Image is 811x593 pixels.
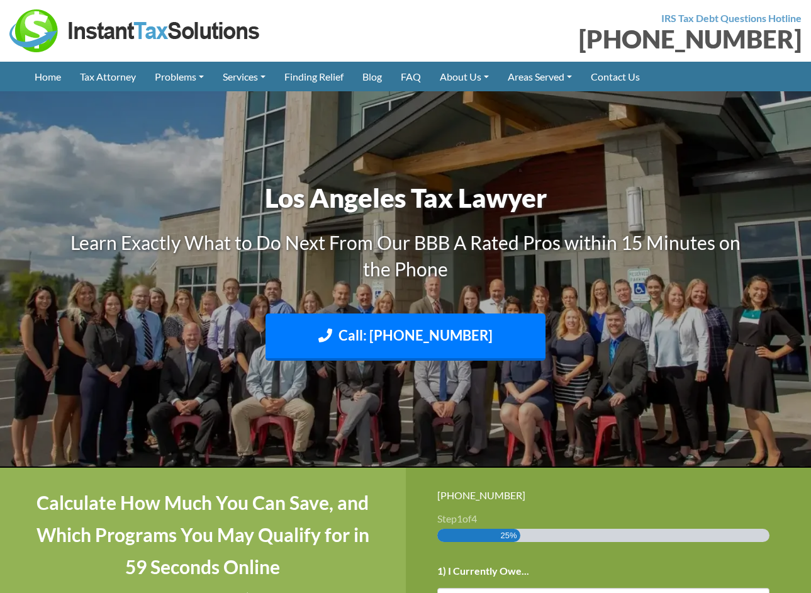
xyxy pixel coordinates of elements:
a: Finding Relief [275,62,353,91]
a: Call: [PHONE_NUMBER] [266,313,545,361]
a: About Us [430,62,498,91]
span: 25% [501,529,517,542]
h3: Learn Exactly What to Do Next From Our BBB A Rated Pros within 15 Minutes on the Phone [57,229,755,282]
a: Blog [353,62,391,91]
strong: IRS Tax Debt Questions Hotline [661,12,802,24]
span: 4 [471,512,477,524]
div: [PHONE_NUMBER] [415,26,802,52]
a: FAQ [391,62,430,91]
label: 1) I Currently Owe... [437,565,529,578]
a: Contact Us [581,62,649,91]
span: 1 [457,512,462,524]
h1: Los Angeles Tax Lawyer [57,179,755,217]
a: Areas Served [498,62,581,91]
a: Home [25,62,70,91]
a: Instant Tax Solutions Logo [9,23,261,35]
img: Instant Tax Solutions Logo [9,9,261,52]
h3: Step of [437,514,780,524]
h4: Calculate How Much You Can Save, and Which Programs You May Qualify for in 59 Seconds Online [31,487,374,583]
a: Services [213,62,275,91]
a: Tax Attorney [70,62,145,91]
div: [PHONE_NUMBER] [437,487,780,504]
a: Problems [145,62,213,91]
